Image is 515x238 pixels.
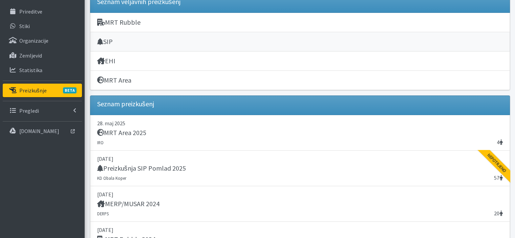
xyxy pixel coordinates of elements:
h5: MRT Area [97,76,131,84]
p: Organizacije [19,37,48,44]
h5: SIP [97,38,113,46]
span: 4 [497,138,503,146]
a: 28. maj 2025 MRT Area 2025 4 IRO [90,115,510,151]
a: MRT Rubble [90,13,510,32]
p: Zemljevid [19,52,42,59]
a: Prireditve [3,5,82,18]
a: SIP [90,32,510,51]
p: Preizkušnje [19,87,47,94]
p: Pregledi [19,107,39,114]
a: Stiki [3,19,82,33]
span: BETA [63,87,77,93]
p: [DATE] [97,190,503,198]
a: Pregledi [3,104,82,117]
a: EHI [90,51,510,71]
p: [DATE] [97,226,503,234]
p: Statistika [19,67,42,73]
span: 20 [494,209,503,217]
a: Zemljevid [3,49,82,62]
p: Stiki [19,23,30,29]
a: [DATE] Preizkušnja SIP Pomlad 2025 57 KD Obala Koper Nepotrjeno [90,151,510,186]
p: [DOMAIN_NAME] [19,128,59,134]
a: Statistika [3,63,82,77]
a: Organizacije [3,34,82,47]
h5: MERP/MUSAR 2024 [97,200,159,208]
p: [DATE] [97,155,503,163]
small: KD Obala Koper [97,175,126,181]
p: Prireditve [19,8,42,15]
small: DERPS [97,211,109,216]
h5: Seznam preizkušenj [97,100,154,108]
h5: EHI [97,57,115,65]
a: PreizkušnjeBETA [3,84,82,97]
h5: MRT Rubble [97,18,141,26]
h5: MRT Area 2025 [97,129,146,137]
a: [DATE] MERP/MUSAR 2024 20 DERPS [90,186,510,222]
h5: Preizkušnja SIP Pomlad 2025 [97,164,186,172]
a: MRT Area [90,71,510,90]
a: [DOMAIN_NAME] [3,124,82,138]
small: IRO [97,140,104,145]
p: 28. maj 2025 [97,119,503,127]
